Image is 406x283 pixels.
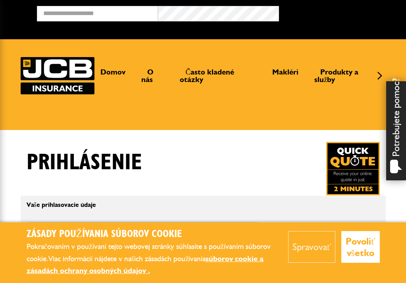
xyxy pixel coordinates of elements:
[100,67,125,76] font: Domov
[390,78,402,157] font: Potrebujete pomoc?
[94,67,131,83] a: Domov
[272,67,298,76] font: Makléri
[288,231,335,263] button: Spravovať
[314,67,358,91] a: Produkty a služby
[27,229,183,239] font: Zásady používania súborov cookie
[21,57,95,94] a: Poisťovacie služby JCB
[326,142,380,195] a: Získajte cenovú ponuku na poistenie už za 2 minúty
[27,151,142,174] font: Prihlásenie
[279,6,400,18] button: Prihlásenie makléra
[341,231,379,263] button: Povoliť všetko
[314,67,358,84] font: Produkty a služby
[266,67,304,83] a: Makléri
[326,142,380,195] img: Rýchla cenová ponuka
[141,67,159,91] a: O nás
[309,8,370,16] font: Prihlásenie makléra
[27,242,271,263] font: Pokračovaním v používaní tejto webovej stránky súhlasíte s používaním súborov cookie.
[180,67,235,91] a: Často kladené otázky
[21,57,95,94] img: Logo poisťovacích služieb JCB
[180,67,235,84] font: Často kladené otázky
[346,235,375,258] font: Povoliť všetko
[292,241,331,252] font: Spravovať
[141,67,154,84] font: O nás
[27,201,96,208] font: Vaše prihlasovacie údaje
[48,254,206,263] font: Viac informácií nájdete v našich zásadách používania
